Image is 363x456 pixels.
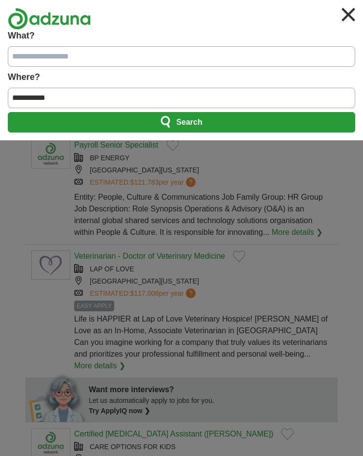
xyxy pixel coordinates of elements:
img: Adzuna logo [8,8,91,30]
img: icon_close.svg [338,4,359,25]
label: What? [8,29,355,42]
span: Search [176,113,202,132]
label: Where? [8,71,355,84]
button: Search [8,112,355,133]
